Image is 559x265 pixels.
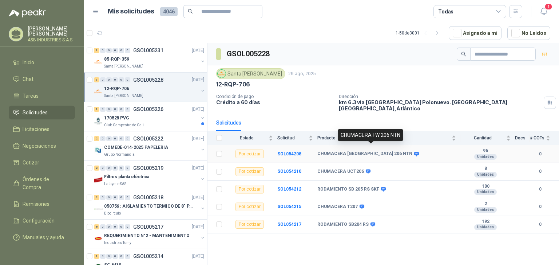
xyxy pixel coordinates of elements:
div: Unidades [474,207,497,213]
div: 0 [119,166,124,171]
div: CHUMACERA FW 206 NTN [338,129,403,141]
span: Chat [23,75,33,83]
div: 0 [112,166,118,171]
img: Company Logo [94,87,103,96]
p: GSOL005231 [133,48,163,53]
p: GSOL005226 [133,107,163,112]
div: Santa [PERSON_NAME] [216,68,285,79]
span: # COTs [530,135,544,140]
a: 8 0 0 0 0 0 GSOL005217[DATE] Company LogoREQUERIMIENTO N°2 - MANTENIMIENTOIndustrias Tomy [94,223,206,246]
a: SOL054208 [277,151,301,156]
p: Club Campestre de Cali [104,122,144,128]
span: Inicio [23,58,34,66]
div: Unidades [474,172,497,178]
img: Company Logo [94,58,103,66]
b: 100 [460,184,511,189]
a: 2 0 0 0 0 0 GSOL005222[DATE] Company LogoCOMEDE-014-2025 PAPELERIAGrupo Normandía [94,134,206,158]
b: CHUMACERA T207 [317,204,358,210]
a: SOL054212 [277,187,301,192]
a: Órdenes de Compra [9,172,75,194]
p: [DATE] [192,135,204,142]
span: Cotizar [23,159,39,167]
b: 0 [530,221,550,228]
p: [DATE] [192,47,204,54]
div: 0 [112,254,118,259]
p: GSOL005217 [133,224,163,229]
p: [DATE] [192,106,204,113]
p: Crédito a 60 días [216,99,333,105]
p: GSOL005214 [133,254,163,259]
p: GSOL005228 [133,77,163,82]
div: 0 [106,136,112,141]
p: 12-RQP-706 [104,85,129,92]
div: 0 [125,166,130,171]
b: 2 [460,201,511,207]
div: 0 [100,136,106,141]
a: 1 0 0 0 0 0 GSOL005226[DATE] Company Logo170528 PVCClub Campestre de Cali [94,105,206,128]
div: 0 [100,77,106,82]
div: 0 [112,136,118,141]
span: Solicitud [277,135,307,140]
b: 96 [460,148,511,154]
div: 0 [100,107,106,112]
div: 0 [125,254,130,259]
p: 85-RQP-359 [104,56,129,63]
div: 0 [106,254,112,259]
p: Filtros planta eléctrica [104,174,149,180]
p: Santa [PERSON_NAME] [104,64,143,69]
b: CHUMACERA UCT206 [317,169,364,175]
span: Producto [317,135,450,140]
div: 5 [94,77,99,82]
div: 0 [100,254,106,259]
span: search [461,52,466,57]
th: Cantidad [460,131,515,145]
h1: Mis solicitudes [108,6,154,17]
th: Producto [317,131,460,145]
a: Licitaciones [9,122,75,136]
div: Por cotizar [235,167,264,176]
div: Unidades [474,189,497,195]
span: Manuales y ayuda [23,233,64,241]
p: Condición de pago [216,94,333,99]
p: REQUERIMIENTO N°2 - MANTENIMIENTO [104,232,190,239]
a: Manuales y ayuda [9,231,75,244]
div: 0 [119,107,124,112]
span: 1 [544,3,552,10]
p: [DATE] [192,194,204,201]
div: 0 [100,48,106,53]
div: 0 [119,136,124,141]
span: Tareas [23,92,39,100]
p: 170528 PVC [104,115,129,122]
div: 1 [94,107,99,112]
a: Solicitudes [9,106,75,119]
div: 0 [112,77,118,82]
p: [DATE] [192,253,204,260]
span: Negociaciones [23,142,56,150]
button: No Leídos [507,26,550,40]
b: RODAMIENTO SB 205 RS SKF [317,187,379,192]
a: Configuración [9,214,75,228]
div: 0 [106,195,112,200]
p: [DATE] [192,224,204,231]
span: Solicitudes [23,109,48,117]
div: 0 [125,224,130,229]
b: SOL054215 [277,204,301,209]
img: Company Logo [94,146,103,155]
span: Estado [226,135,267,140]
div: 0 [100,195,106,200]
span: Licitaciones [23,125,49,133]
p: [DATE] [192,165,204,172]
a: 2 0 0 0 0 0 GSOL005219[DATE] Company LogoFiltros planta eléctricaLafayette SAS [94,164,206,187]
div: Solicitudes [216,119,241,127]
p: Santa [PERSON_NAME] [104,93,143,99]
div: 2 [94,166,99,171]
span: Órdenes de Compra [23,175,68,191]
div: 0 [125,136,130,141]
b: 0 [530,203,550,210]
a: Cotizar [9,156,75,170]
div: 0 [106,77,112,82]
a: 5 0 0 0 0 0 GSOL005228[DATE] Company Logo12-RQP-706Santa [PERSON_NAME] [94,76,206,99]
h3: GSOL005228 [227,48,271,60]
